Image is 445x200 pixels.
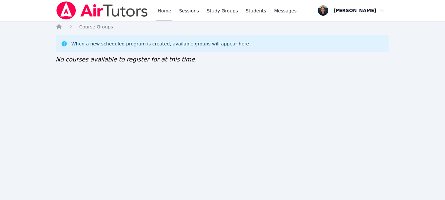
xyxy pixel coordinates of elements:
span: Messages [274,8,297,14]
img: Air Tutors [56,1,148,20]
span: Course Groups [79,24,113,29]
nav: Breadcrumb [56,24,390,30]
a: Course Groups [79,24,113,30]
span: No courses available to register for at this time. [56,56,197,63]
div: When a new scheduled program is created, available groups will appear here. [71,41,251,47]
